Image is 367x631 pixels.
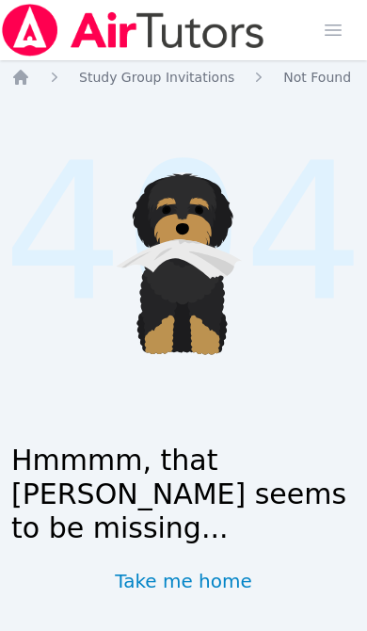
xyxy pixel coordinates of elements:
span: 404 [3,91,364,376]
h1: Hmmmm, that [PERSON_NAME] seems to be missing... [11,444,356,545]
a: Study Group Invitations [79,68,234,87]
nav: Breadcrumb [11,68,356,87]
span: Not Found [283,70,351,85]
a: Take me home [115,568,252,594]
span: Study Group Invitations [79,70,234,85]
a: Not Found [283,68,351,87]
